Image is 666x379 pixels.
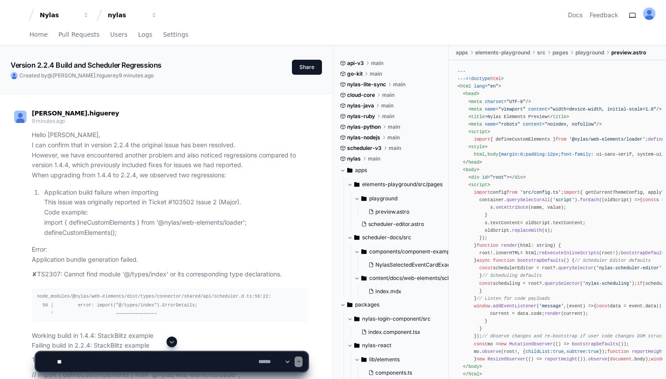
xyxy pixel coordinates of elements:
[645,303,656,309] span: data
[354,179,359,190] svg: Directory
[465,76,503,81] span: <!doctype >
[553,114,567,119] span: title
[460,84,471,89] span: html
[637,281,643,286] span: if
[58,32,99,37] span: Pull Requests
[528,107,547,112] span: content
[361,193,367,204] svg: Directory
[14,111,26,123] img: ALV-UjVIVO1xujVLAuPApzUHhlN9_vKf9uegmELgxzPxAbKOtnGOfPwn3iBCG1-5A44YWgjQJBvBkNNH2W5_ERJBpY8ZVwxlF...
[515,175,522,180] span: div
[119,72,154,79] span: 9 minutes ago
[539,250,599,256] span: reExecuteInlineScripts
[11,72,18,79] img: ALV-UjVIVO1xujVLAuPApzUHhlN9_vKf9uegmELgxzPxAbKOtnGOfPwn3iBCG1-5A44YWgjQJBvBkNNH2W5_ERJBpY8ZVwxlF...
[347,145,382,152] span: scheduler-v3
[482,273,542,278] span: // Scheduling defaults
[469,182,490,188] span: < >
[493,303,537,309] span: addEventListener
[558,265,594,271] span: querySelector
[36,7,93,23] button: Nylas
[30,25,48,45] a: Home
[365,285,451,298] button: index.mdx
[471,114,485,119] span: title
[469,129,490,134] span: < >
[347,70,363,77] span: go-kit
[37,294,271,317] code: node_modules/@nylas/web-elements/dist/types/connector/shared/api/scheduler.d.ts:56:22: 56 │ error...
[355,301,379,308] span: packages
[347,155,361,162] span: nylas
[498,122,520,127] span: "robots"
[463,160,482,165] span: </ >
[382,113,394,120] span: main
[471,175,479,180] span: div
[498,107,526,112] span: "viewport"
[393,81,405,88] span: main
[501,243,518,248] span: render
[362,181,443,188] span: elements-playground/src/pages
[553,197,575,203] span: 'script'
[490,175,507,180] span: "root"
[545,122,596,127] span: "noindex, nofollow"
[365,259,458,271] button: NylasSelectedEventCardExample.tsx
[110,25,128,45] a: Users
[354,271,456,285] button: content/docs/web-elements/scheduler/nylas-selected-event-card
[370,70,382,77] span: main
[369,275,456,282] span: content/docs/web-elements/scheduler/nylas-selected-event-card
[138,32,152,37] span: Logs
[292,60,322,75] button: Share
[477,243,498,248] span: function
[643,197,656,203] span: const
[361,246,367,257] svg: Directory
[474,190,490,195] span: import
[354,245,456,259] button: components/component-examples
[138,25,152,45] a: Logs
[512,228,542,233] span: replaceWith
[11,61,162,69] app-text-character-animate: Version 2.2.4 Build and Scheduler Regressions
[545,281,580,286] span: querySelector
[482,175,487,180] span: id
[32,130,308,180] p: Hello [PERSON_NAME], I can confirm that in version 2.2.4 the original issue has been resolved. Ho...
[469,107,662,112] span: < = = />
[496,250,520,256] span: innerHTML
[485,122,496,127] span: name
[507,197,550,203] span: querySelectorAll
[358,218,444,230] button: scheduler-editor.astro
[469,99,531,104] span: < = />
[509,175,526,180] span: </ >
[643,8,655,20] img: ALV-UjVIVO1xujVLAuPApzUHhlN9_vKf9uegmELgxzPxAbKOtnGOfPwn3iBCG1-5A44YWgjQJBvBkNNH2W5_ERJBpY8ZVwxlF...
[575,49,604,56] span: playground
[553,220,583,226] span: textContent
[547,114,569,119] span: </ >
[537,49,545,56] span: src
[547,152,558,157] span: 12px
[605,197,629,203] span: oldScript
[375,288,401,295] span: index.mdx
[463,167,479,172] span: < >
[471,99,482,104] span: meta
[340,163,442,177] button: apps
[568,11,583,19] a: Docs
[520,152,523,157] span: 0
[42,188,308,238] li: Application build failure when importing This issue was originally reported in Ticket #103502 Iss...
[469,144,488,149] span: < >
[347,113,375,120] span: nylas-ruby
[596,303,610,309] span: const
[463,91,479,96] span: < >
[475,49,530,56] span: elements-playground
[469,122,602,127] span: < = = />
[471,182,488,188] span: script
[354,232,359,243] svg: Directory
[361,273,367,283] svg: Directory
[526,152,545,157] span: padding
[32,118,65,124] span: 9 minutes ago
[362,315,431,322] span: nylas-login-component/src
[163,25,188,45] a: Settings
[104,7,161,23] button: nylas
[602,197,640,203] span: ( ) =>
[479,265,493,271] span: const
[507,190,518,195] span: from
[30,32,48,37] span: Home
[53,72,119,79] span: [PERSON_NAME].higuerey
[389,145,401,152] span: main
[347,134,380,141] span: nylas-nodejs
[388,123,400,130] span: main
